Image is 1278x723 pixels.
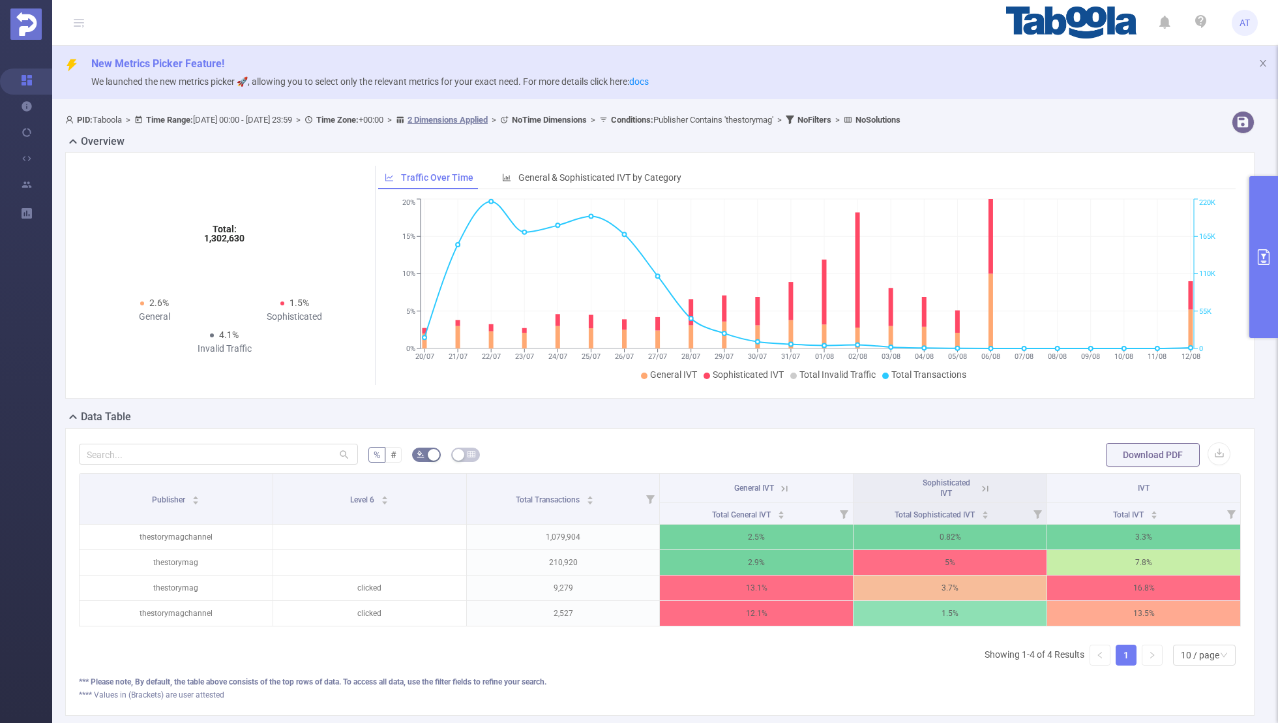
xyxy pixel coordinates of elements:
[914,352,933,361] tspan: 04/08
[406,345,415,353] tspan: 0%
[383,115,396,125] span: >
[748,352,767,361] tspan: 30/07
[712,510,773,519] span: Total General IVT
[831,115,844,125] span: >
[1047,550,1240,575] p: 7.8%
[79,676,1241,688] div: *** Please note, By default, the table above consists of the top rows of data. To access all data...
[586,494,593,498] i: icon: caret-up
[586,499,593,503] i: icon: caret-down
[854,576,1047,600] p: 3.7%
[77,115,93,125] b: PID:
[292,115,305,125] span: >
[516,495,582,504] span: Total Transactions
[79,444,358,465] input: Search...
[855,115,900,125] b: No Solutions
[65,115,77,124] i: icon: user
[1081,352,1100,361] tspan: 09/08
[854,550,1047,575] p: 5%
[1222,503,1240,524] i: Filter menu
[1090,645,1110,666] li: Previous Page
[81,134,125,149] h2: Overview
[715,352,734,361] tspan: 29/07
[391,450,396,460] span: #
[80,550,273,575] p: thestorymag
[518,172,681,183] span: General & Sophisticated IVT by Category
[881,352,900,361] tspan: 03/08
[381,499,389,503] i: icon: caret-down
[408,115,488,125] u: 2 Dimensions Applied
[854,525,1047,549] p: 0.82%
[488,115,500,125] span: >
[615,352,634,361] tspan: 26/07
[641,474,659,524] i: Filter menu
[401,172,473,183] span: Traffic Over Time
[713,369,784,380] span: Sophisticated IVT
[981,509,989,517] div: Sort
[1015,352,1033,361] tspan: 07/08
[81,409,131,425] h2: Data Table
[799,369,876,380] span: Total Invalid Traffic
[415,352,434,361] tspan: 20/07
[467,576,660,600] p: 9,279
[681,352,700,361] tspan: 28/07
[814,352,833,361] tspan: 01/08
[80,525,273,549] p: thestorymagchannel
[660,525,853,549] p: 2.5%
[512,115,587,125] b: No Time Dimensions
[381,494,389,502] div: Sort
[611,115,773,125] span: Publisher Contains 'thestorymag'
[152,495,187,504] span: Publisher
[467,525,660,549] p: 1,079,904
[385,173,394,182] i: icon: line-chart
[781,352,800,361] tspan: 31/07
[374,450,380,460] span: %
[91,57,224,70] span: New Metrics Picker Feature!
[350,495,376,504] span: Level 6
[146,115,193,125] b: Time Range:
[1150,514,1157,517] i: icon: caret-down
[985,645,1084,666] li: Showing 1-4 of 4 Results
[982,514,989,517] i: icon: caret-down
[660,601,853,626] p: 12.1%
[1181,352,1200,361] tspan: 12/08
[192,494,200,498] i: icon: caret-up
[79,689,1241,701] div: **** Values in (Brackets) are user attested
[80,601,273,626] p: thestorymagchannel
[273,576,466,600] p: clicked
[835,503,853,524] i: Filter menu
[1028,503,1047,524] i: Filter menu
[448,352,467,361] tspan: 21/07
[402,199,415,208] tspan: 20%
[467,601,660,626] p: 2,527
[1258,56,1268,70] button: icon: close
[1116,645,1136,665] a: 1
[1220,651,1228,660] i: icon: down
[648,352,667,361] tspan: 27/07
[1047,576,1240,600] p: 16.8%
[1142,645,1163,666] li: Next Page
[1114,352,1133,361] tspan: 10/08
[65,59,78,72] i: icon: thunderbolt
[406,307,415,316] tspan: 5%
[1047,525,1240,549] p: 3.3%
[1047,601,1240,626] p: 13.5%
[854,601,1047,626] p: 1.5%
[1116,645,1137,666] li: 1
[219,330,239,340] span: 4.1%
[981,352,1000,361] tspan: 06/08
[891,369,966,380] span: Total Transactions
[660,550,853,575] p: 2.9%
[947,352,966,361] tspan: 05/08
[213,224,237,234] tspan: Total:
[204,233,245,243] tspan: 1,302,630
[1150,509,1157,513] i: icon: caret-up
[848,352,867,361] tspan: 02/08
[1096,651,1104,659] i: icon: left
[1199,307,1211,316] tspan: 55K
[1240,10,1250,36] span: AT
[650,369,697,380] span: General IVT
[273,601,466,626] p: clicked
[1199,270,1215,279] tspan: 110K
[65,115,900,125] span: Taboola [DATE] 00:00 - [DATE] 23:59 +00:00
[467,550,660,575] p: 210,920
